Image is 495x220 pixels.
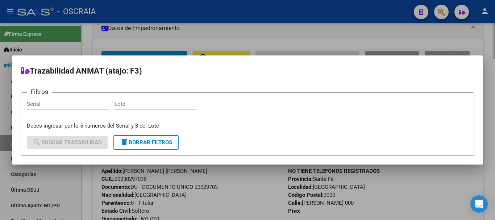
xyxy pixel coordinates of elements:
[27,122,468,130] p: Debes ingresar por lo 5 numeros del Serial y 3 del Lote
[470,195,488,213] div: Open Intercom Messenger
[120,139,172,146] span: Borrar Filtros
[33,138,41,146] mat-icon: search
[33,139,102,146] span: Buscar Trazabilidad
[21,64,474,78] h2: Trazabilidad ANMAT (atajo: F3)
[27,87,52,96] h3: Filtros
[27,136,108,149] button: Buscar Trazabilidad
[120,138,129,146] mat-icon: delete
[113,135,179,150] button: Borrar Filtros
